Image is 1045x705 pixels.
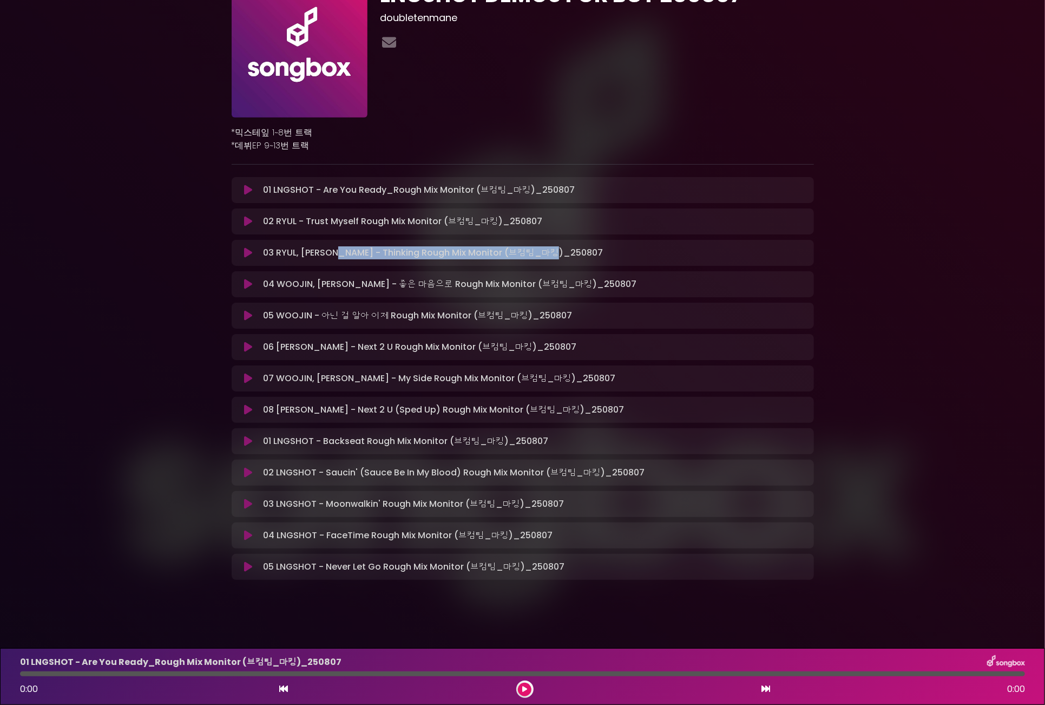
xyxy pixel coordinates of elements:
p: 07 WOOJIN, [PERSON_NAME] - My Side Rough Mix Monitor (브컴팀_마킹)_250807 [263,372,615,385]
p: 08 [PERSON_NAME] - Next 2 U (Sped Up) Rough Mix Monitor (브컴팀_마킹)_250807 [263,403,624,416]
p: 01 LNGSHOT - Backseat Rough Mix Monitor (브컴팀_마킹)_250807 [263,435,548,448]
p: 04 WOOJIN, [PERSON_NAME] - 좋은 마음으로 Rough Mix Monitor (브컴팀_마킹)_250807 [263,278,636,291]
h3: doubletenmane [380,12,814,24]
p: 05 LNGSHOT - Never Let Go Rough Mix Monitor (브컴팀_마킹)_250807 [263,560,564,573]
p: *믹스테잎 1~8번 트랙 [232,126,814,139]
p: *데뷔EP 9~13번 트랙 [232,139,814,152]
p: 02 LNGSHOT - Saucin' (Sauce Be In My Blood) Rough Mix Monitor (브컴팀_마킹)_250807 [263,466,645,479]
p: 01 LNGSHOT - Are You Ready_Rough Mix Monitor (브컴팀_마킹)_250807 [263,184,575,197]
p: 06 [PERSON_NAME] - Next 2 U Rough Mix Monitor (브컴팀_마킹)_250807 [263,341,576,354]
p: 03 RYUL, [PERSON_NAME] - Thinking Rough Mix Monitor (브컴팀_마킹)_250807 [263,246,603,259]
p: 02 RYUL - Trust Myself Rough Mix Monitor (브컴팀_마킹)_250807 [263,215,542,228]
p: 05 WOOJIN - 아닌 걸 알아 이제 Rough Mix Monitor (브컴팀_마킹)_250807 [263,309,572,322]
p: 04 LNGSHOT - FaceTime Rough Mix Monitor (브컴팀_마킹)_250807 [263,529,553,542]
p: 03 LNGSHOT - Moonwalkin' Rough Mix Monitor (브컴팀_마킹)_250807 [263,498,564,511]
